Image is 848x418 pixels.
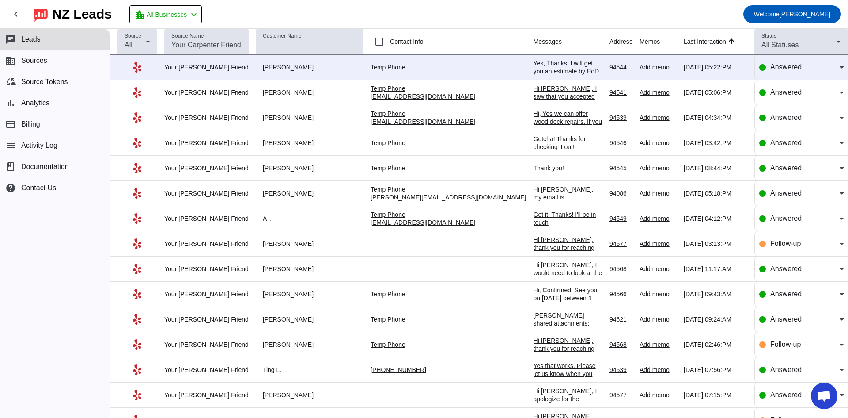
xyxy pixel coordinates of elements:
[132,364,143,375] mat-icon: Yelp
[684,114,747,122] div: [DATE] 04:34:PM
[684,290,747,298] div: [DATE] 09:43:AM
[770,88,802,96] span: Answered
[21,57,47,65] span: Sources
[609,88,632,96] div: 94541
[640,341,677,349] div: Add memo
[534,29,609,55] th: Messages
[256,215,363,222] div: A ..
[684,391,747,399] div: [DATE] 07:15:PM
[770,189,802,197] span: Answered
[164,341,249,349] div: Your [PERSON_NAME] Friend
[640,240,677,248] div: Add memo
[164,215,249,222] div: Your [PERSON_NAME] Friend
[164,88,249,96] div: Your [PERSON_NAME] Friend
[684,189,747,197] div: [DATE] 05:18:PM
[171,40,242,50] input: Your Carpenter Friend
[684,240,747,248] div: [DATE] 03:13:PM
[609,189,632,197] div: 94086
[684,63,747,71] div: [DATE] 05:22:PM
[371,211,405,218] a: Temp Phone
[256,341,363,349] div: [PERSON_NAME]
[640,315,677,323] div: Add memo
[21,120,40,128] span: Billing
[256,164,363,172] div: [PERSON_NAME]
[770,63,802,71] span: Answered
[609,114,632,122] div: 94539
[371,64,405,71] a: Temp Phone
[5,55,16,66] mat-icon: business
[534,135,602,151] div: Gotcha! Thanks for checking it out!
[125,41,132,49] span: All
[256,265,363,273] div: [PERSON_NAME]
[684,88,747,96] div: [DATE] 05:06:PM
[256,114,363,122] div: [PERSON_NAME]
[609,341,632,349] div: 94568
[132,264,143,274] mat-icon: Yelp
[171,33,204,39] mat-label: Source Name
[5,161,16,172] span: book
[11,9,21,19] mat-icon: chevron_left
[21,163,69,171] span: Documentation
[132,314,143,325] mat-icon: Yelp
[770,139,802,146] span: Answered
[256,315,363,323] div: [PERSON_NAME]
[534,261,602,333] div: Hi [PERSON_NAME], I would need to look at the deck in person. Repairing a composite deck can be t...
[132,213,143,224] mat-icon: Yelp
[164,164,249,172] div: Your [PERSON_NAME] Friend
[5,34,16,45] mat-icon: chat
[134,9,145,20] mat-icon: location_city
[609,63,632,71] div: 94544
[371,118,475,125] a: [EMAIL_ADDRESS][DOMAIN_NAME]
[640,88,677,96] div: Add memo
[609,29,640,55] th: Address
[21,78,68,86] span: Source Tokens
[132,163,143,173] mat-icon: Yelp
[770,265,802,272] span: Answered
[132,289,143,299] mat-icon: Yelp
[770,215,802,222] span: Answered
[164,315,249,323] div: Your [PERSON_NAME] Friend
[609,391,632,399] div: 94577
[132,339,143,350] mat-icon: Yelp
[21,184,56,192] span: Contact Us
[684,366,747,374] div: [DATE] 07:56:PM
[371,165,405,172] a: Temp Phone
[256,88,363,96] div: [PERSON_NAME]
[534,211,602,226] div: Got it. Thanks! I'll be in touch
[684,37,726,46] div: Last Interaction
[164,366,249,374] div: Your [PERSON_NAME] Friend
[770,240,801,247] span: Follow-up
[256,139,363,147] div: [PERSON_NAME]
[609,164,632,172] div: 94545
[770,366,802,373] span: Answered
[371,186,405,193] a: Temp Phone
[371,139,405,146] a: Temp Phone
[609,265,632,273] div: 94568
[371,93,475,100] a: [EMAIL_ADDRESS][DOMAIN_NAME]
[770,114,802,121] span: Answered
[5,119,16,130] mat-icon: payment
[534,84,602,124] div: Hi [PERSON_NAME], I saw that you accepted the estimate. Did you want to start [DATE]? Thanks!
[189,9,199,20] mat-icon: chevron_left
[132,238,143,249] mat-icon: Yelp
[640,366,677,374] div: Add memo
[164,265,249,273] div: Your [PERSON_NAME] Friend
[164,391,249,399] div: Your [PERSON_NAME] Friend
[132,62,143,73] mat-icon: Yelp
[770,391,802,399] span: Answered
[52,8,112,20] div: NZ Leads
[609,139,632,147] div: 94546
[684,315,747,323] div: [DATE] 09:24:AM
[5,77,16,87] mat-icon: cloud_sync
[164,114,249,122] div: Your [PERSON_NAME] Friend
[534,164,602,172] div: Thank you!
[754,8,830,20] span: [PERSON_NAME]
[770,290,802,298] span: Answered
[640,29,684,55] th: Memos
[5,183,16,193] mat-icon: help
[5,98,16,108] mat-icon: bar_chart
[743,5,841,23] button: Welcome[PERSON_NAME]
[34,7,48,22] img: logo
[770,164,802,172] span: Answered
[256,240,363,248] div: [PERSON_NAME]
